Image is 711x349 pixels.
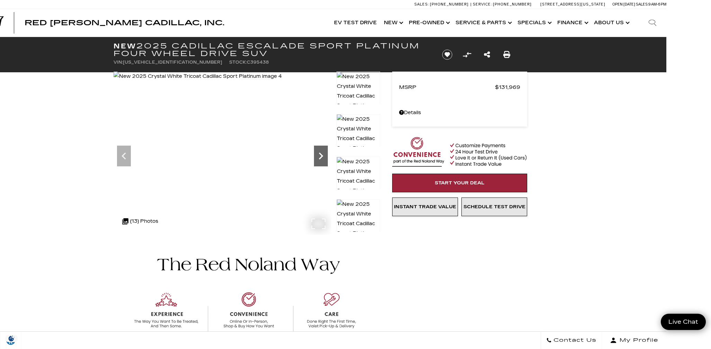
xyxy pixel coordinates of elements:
img: Opt-Out Icon [3,335,19,342]
span: Open [DATE] [612,2,635,7]
a: Sales: [PHONE_NUMBER] [414,2,470,6]
button: Compare Vehicle [462,49,472,60]
img: New 2025 Crystal White Tricoat Cadillac Sport Platinum image 6 [336,157,380,206]
button: Save vehicle [440,49,455,60]
span: Live Chat [665,318,702,326]
img: New 2025 Crystal White Tricoat Cadillac Sport Platinum image 4 [114,72,282,81]
span: Contact Us [552,336,596,345]
span: Schedule Test Drive [463,204,525,210]
span: $131,969 [495,82,520,92]
img: New 2025 Crystal White Tricoat Cadillac Sport Platinum image 4 [336,72,380,121]
a: New [380,9,405,37]
a: [STREET_ADDRESS][US_STATE] [540,2,605,7]
a: MSRP $131,969 [399,82,520,92]
span: My Profile [617,336,658,345]
span: MSRP [399,82,495,92]
a: About Us [591,9,632,37]
span: Service: [473,2,492,7]
a: Pre-Owned [405,9,452,37]
span: 9 AM-6 PM [648,2,666,7]
span: [PHONE_NUMBER] [430,2,469,7]
div: Previous [117,146,131,166]
a: Start Your Deal [392,174,527,192]
a: Instant Trade Value [392,198,458,216]
a: Service & Parts [452,9,514,37]
div: Search [639,9,666,37]
a: Print this New 2025 Cadillac Escalade Sport Platinum Four Wheel Drive SUV [503,50,510,59]
span: Red [PERSON_NAME] Cadillac, Inc. [25,19,224,27]
a: Specials [514,9,554,37]
a: Explore your accessibility options [0,332,21,349]
span: [US_VEHICLE_IDENTIFICATION_NUMBER] [123,60,222,65]
a: Service: [PHONE_NUMBER] [470,2,533,6]
span: Sales: [636,2,648,7]
img: New 2025 Crystal White Tricoat Cadillac Sport Platinum image 5 [336,114,380,163]
div: Explore your accessibility options [0,335,21,346]
a: Share this New 2025 Cadillac Escalade Sport Platinum Four Wheel Drive SUV [484,50,490,59]
span: Start Your Deal [435,180,485,186]
span: [PHONE_NUMBER] [493,2,532,7]
h1: 2025 Cadillac Escalade Sport Platinum Four Wheel Drive SUV [114,42,430,57]
button: Open user profile menu [602,332,666,349]
span: Sales: [414,2,429,7]
a: Finance [554,9,591,37]
span: C395438 [247,60,269,65]
span: Instant Trade Value [394,204,456,210]
a: Contact Us [541,332,602,349]
a: Red [PERSON_NAME] Cadillac, Inc. [25,19,224,26]
a: Live Chat [661,314,706,330]
span: VIN: [114,60,123,65]
div: Next [314,146,328,166]
a: Schedule Test Drive [461,198,527,216]
strong: New [114,42,136,50]
section: Click to Open Cookie Consent Modal [3,335,19,342]
span: Stock: [229,60,247,65]
a: EV Test Drive [331,9,380,37]
div: (13) Photos [119,213,162,230]
iframe: YouTube video player [392,220,527,329]
a: Details [399,108,520,118]
img: New 2025 Crystal White Tricoat Cadillac Sport Platinum image 7 [336,199,380,248]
